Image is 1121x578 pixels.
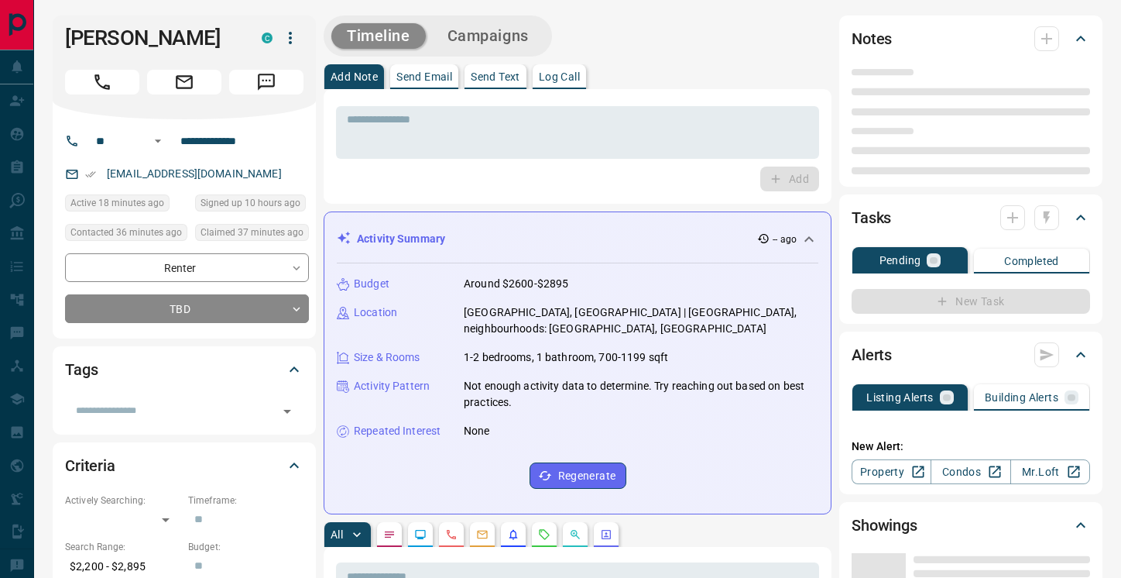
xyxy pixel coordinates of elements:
[507,528,519,541] svg: Listing Alerts
[70,195,164,211] span: Active 18 minutes ago
[852,459,931,484] a: Property
[354,378,430,394] p: Activity Pattern
[1004,256,1059,267] p: Completed
[147,70,221,95] span: Email
[538,528,550,541] svg: Requests
[530,463,626,489] button: Regenerate
[65,253,309,282] div: Renter
[1010,459,1090,484] a: Mr.Loft
[357,231,445,247] p: Activity Summary
[337,225,818,253] div: Activity Summary-- ago
[354,276,389,292] p: Budget
[354,349,420,366] p: Size & Rooms
[464,276,568,292] p: Around $2600-$2895
[432,23,544,49] button: Campaigns
[195,194,309,216] div: Wed Oct 15 2025
[383,528,396,541] svg: Notes
[107,167,282,180] a: [EMAIL_ADDRESS][DOMAIN_NAME]
[773,232,797,246] p: -- ago
[464,349,668,366] p: 1-2 bedrooms, 1 bathroom, 700-1199 sqft
[65,357,98,382] h2: Tags
[471,71,520,82] p: Send Text
[852,342,892,367] h2: Alerts
[985,392,1058,403] p: Building Alerts
[396,71,452,82] p: Send Email
[476,528,489,541] svg: Emails
[569,528,581,541] svg: Opportunities
[262,33,273,43] div: condos.ca
[65,70,139,95] span: Call
[852,439,1090,455] p: New Alert:
[65,294,309,323] div: TBD
[445,528,458,541] svg: Calls
[331,71,378,82] p: Add Note
[331,529,343,540] p: All
[65,540,180,554] p: Search Range:
[229,70,303,95] span: Message
[65,447,303,484] div: Criteria
[600,528,612,541] svg: Agent Actions
[65,224,187,246] div: Wed Oct 15 2025
[464,423,490,439] p: None
[276,401,298,422] button: Open
[65,194,187,216] div: Wed Oct 15 2025
[931,459,1010,484] a: Condos
[464,304,818,337] p: [GEOGRAPHIC_DATA], [GEOGRAPHIC_DATA] | [GEOGRAPHIC_DATA], neighbourhoods: [GEOGRAPHIC_DATA], [GEO...
[149,132,167,150] button: Open
[65,494,180,507] p: Actively Searching:
[195,224,309,246] div: Wed Oct 15 2025
[85,169,96,180] svg: Email Verified
[65,351,303,388] div: Tags
[201,195,300,211] span: Signed up 10 hours ago
[852,199,1090,236] div: Tasks
[354,304,397,321] p: Location
[188,494,303,507] p: Timeframe:
[331,23,426,49] button: Timeline
[354,423,441,439] p: Repeated Interest
[65,453,115,478] h2: Criteria
[539,71,580,82] p: Log Call
[852,20,1090,57] div: Notes
[852,513,917,538] h2: Showings
[65,26,238,50] h1: [PERSON_NAME]
[852,336,1090,373] div: Alerts
[414,528,427,541] svg: Lead Browsing Activity
[852,507,1090,544] div: Showings
[866,392,934,403] p: Listing Alerts
[188,540,303,554] p: Budget:
[852,26,892,51] h2: Notes
[464,378,818,411] p: Not enough activity data to determine. Try reaching out based on best practices.
[852,205,891,230] h2: Tasks
[70,225,182,240] span: Contacted 36 minutes ago
[879,255,921,266] p: Pending
[201,225,303,240] span: Claimed 37 minutes ago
